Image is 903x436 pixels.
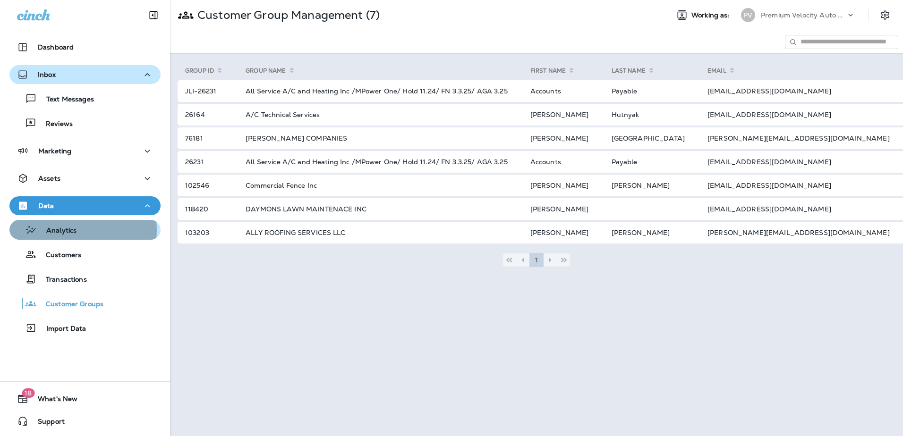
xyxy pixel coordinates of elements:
[9,169,161,188] button: Assets
[519,104,600,126] td: [PERSON_NAME]
[234,127,519,149] td: [PERSON_NAME] COMPANIES
[38,175,60,182] p: Assets
[28,395,77,406] span: What's New
[600,63,696,78] th: Last Name
[600,151,696,173] td: Payable
[696,198,901,220] td: [EMAIL_ADDRESS][DOMAIN_NAME]
[9,113,161,133] button: Reviews
[28,418,65,429] span: Support
[9,65,161,84] button: Inbox
[519,127,600,149] td: [PERSON_NAME]
[696,80,901,102] td: [EMAIL_ADDRESS][DOMAIN_NAME]
[36,251,81,260] p: Customers
[36,300,103,309] p: Customer Groups
[761,11,846,19] p: Premium Velocity Auto dba Jiffy Lube
[519,80,600,102] td: Accounts
[178,104,234,126] td: 26164
[600,104,696,126] td: Hutnyak
[38,202,54,210] p: Data
[37,325,86,334] p: Import Data
[38,71,56,78] p: Inbox
[9,389,161,408] button: 18What's New
[9,89,161,109] button: Text Messages
[178,175,234,196] td: 102546
[600,222,696,243] td: [PERSON_NAME]
[37,95,94,104] p: Text Messages
[696,63,901,78] th: Email
[696,175,901,196] td: [EMAIL_ADDRESS][DOMAIN_NAME]
[140,6,167,25] button: Collapse Sidebar
[178,151,234,173] td: 26231
[9,196,161,215] button: Data
[519,63,600,78] th: First Name
[178,198,234,220] td: 118420
[600,175,696,196] td: [PERSON_NAME]
[234,175,519,196] td: Commercial Fence Inc
[38,147,71,155] p: Marketing
[234,222,519,243] td: ALLY ROOFING SERVICES LLC
[178,63,234,78] th: Group ID
[234,104,519,126] td: A/C Technical Services
[691,11,732,19] span: Working as:
[9,293,161,313] button: Customer Groups
[9,412,161,431] button: Support
[178,127,234,149] td: 76181
[600,127,696,149] td: [GEOGRAPHIC_DATA]
[696,104,901,126] td: [EMAIL_ADDRESS][DOMAIN_NAME]
[9,142,161,160] button: Marketing
[519,222,600,243] td: [PERSON_NAME]
[38,43,74,51] p: Dashboard
[741,8,755,22] div: PV
[529,253,544,267] button: 1
[696,127,901,149] td: [PERSON_NAME][EMAIL_ADDRESS][DOMAIN_NAME]
[194,8,380,22] p: Customer Group Management (7)
[519,151,600,173] td: Accounts
[9,244,161,264] button: Customers
[36,120,73,129] p: Reviews
[36,276,87,285] p: Transactions
[696,222,901,243] td: [PERSON_NAME][EMAIL_ADDRESS][DOMAIN_NAME]
[178,80,234,102] td: JLI-26231
[519,198,600,220] td: [PERSON_NAME]
[9,318,161,338] button: Import Data
[519,175,600,196] td: [PERSON_NAME]
[9,220,161,240] button: Analytics
[9,38,161,57] button: Dashboard
[178,222,234,243] td: 103203
[9,269,161,289] button: Transactions
[696,151,901,173] td: [EMAIL_ADDRESS][DOMAIN_NAME]
[234,198,519,220] td: DAYMONS LAWN MAINTENACE INC
[22,388,34,398] span: 18
[234,63,519,78] th: Group Name
[877,7,894,24] button: Settings
[600,80,696,102] td: Payable
[234,151,519,173] td: All Service A/C and Heating Inc /MPower One/ Hold 11.24/ FN 3.3.25/ AGA 3.25
[535,257,538,263] span: 1
[234,80,519,102] td: All Service A/C and Heating Inc /MPower One/ Hold 11.24/ FN 3.3.25/ AGA 3.25
[37,226,77,235] p: Analytics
